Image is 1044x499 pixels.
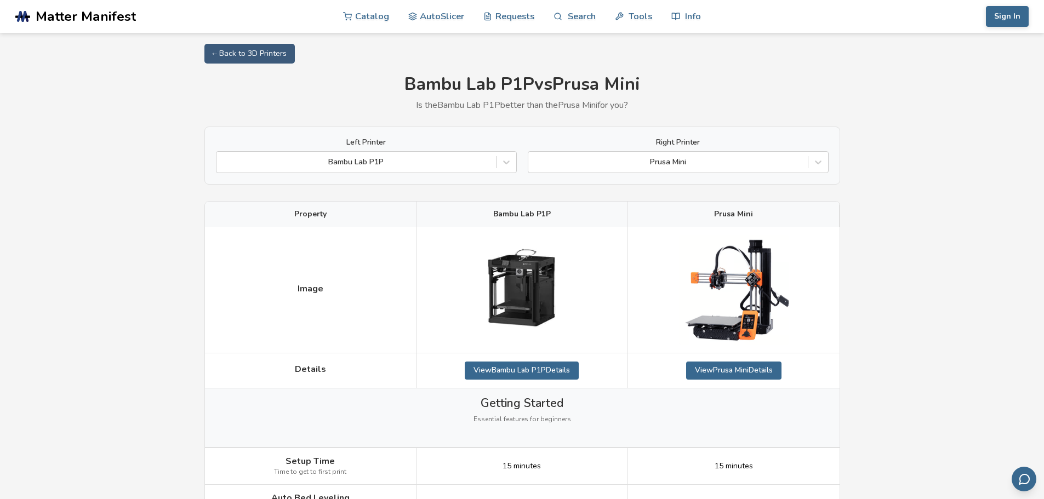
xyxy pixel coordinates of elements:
h1: Bambu Lab P1P vs Prusa Mini [204,74,840,95]
img: Bambu Lab P1P [467,235,577,345]
p: Is the Bambu Lab P1P better than the Prusa Mini for you? [204,100,840,110]
span: 15 minutes [503,462,541,471]
span: Prusa Mini [714,210,753,219]
span: Matter Manifest [36,9,136,24]
label: Left Printer [216,138,517,147]
span: Image [298,284,323,294]
input: Prusa Mini [534,158,536,167]
label: Right Printer [528,138,829,147]
img: Prusa Mini [679,235,789,345]
a: ViewPrusa MiniDetails [686,362,781,379]
span: Essential features for beginners [473,416,571,423]
a: ViewBambu Lab P1PDetails [465,362,579,379]
span: Setup Time [286,456,335,466]
span: Details [295,364,326,374]
input: Bambu Lab P1P [222,158,224,167]
span: Time to get to first print [274,468,346,476]
a: ← Back to 3D Printers [204,44,295,64]
span: Property [294,210,327,219]
span: Bambu Lab P1P [493,210,551,219]
span: 15 minutes [715,462,753,471]
button: Sign In [986,6,1029,27]
span: Getting Started [481,397,563,410]
button: Send feedback via email [1012,467,1036,491]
